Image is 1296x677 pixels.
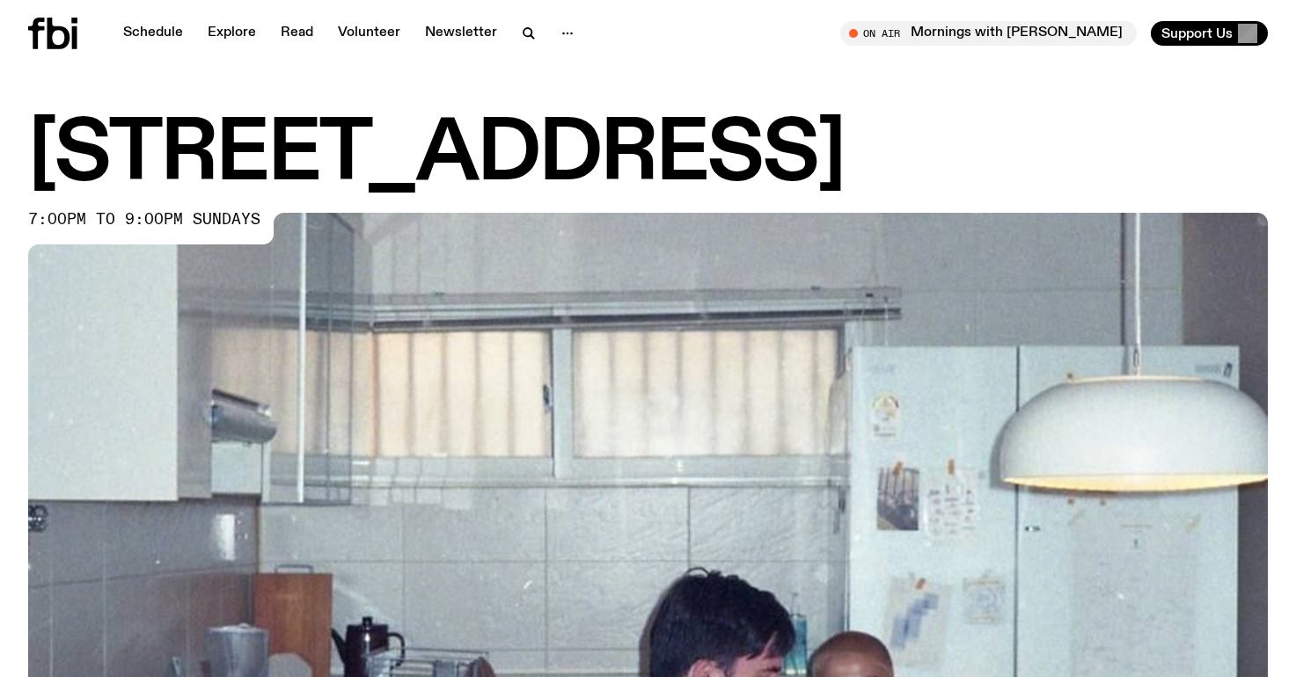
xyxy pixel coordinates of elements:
button: On AirMornings with [PERSON_NAME] [840,21,1137,46]
a: Schedule [113,21,194,46]
span: Support Us [1161,25,1233,41]
a: Explore [197,21,267,46]
button: Support Us [1151,21,1268,46]
a: Volunteer [327,21,411,46]
a: Read [270,21,324,46]
span: 7:00pm to 9:00pm sundays [28,213,260,227]
h1: [STREET_ADDRESS] [28,116,1268,195]
a: Newsletter [414,21,508,46]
